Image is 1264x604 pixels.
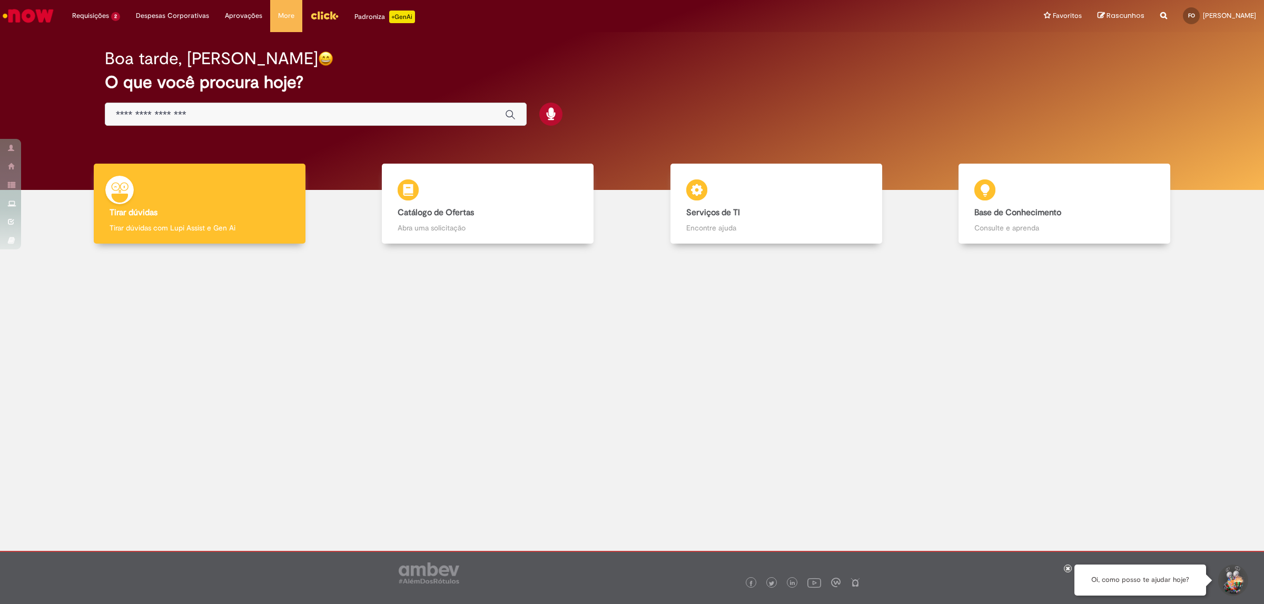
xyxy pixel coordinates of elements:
h2: O que você procura hoje? [105,73,1159,92]
h2: Boa tarde, [PERSON_NAME] [105,49,318,68]
a: Serviços de TI Encontre ajuda [632,164,921,244]
b: Serviços de TI [686,207,740,218]
b: Catálogo de Ofertas [398,207,474,218]
img: logo_footer_facebook.png [748,581,754,586]
span: Aprovações [225,11,262,21]
span: Favoritos [1053,11,1082,21]
button: Iniciar Conversa de Suporte [1217,565,1248,596]
img: click_logo_yellow_360x200.png [310,7,339,23]
span: FO [1188,12,1195,19]
span: More [278,11,294,21]
a: Rascunhos [1098,11,1144,21]
div: Padroniza [354,11,415,23]
span: Despesas Corporativas [136,11,209,21]
img: logo_footer_linkedin.png [790,580,795,587]
p: Abra uma solicitação [398,223,578,233]
span: Rascunhos [1107,11,1144,21]
a: Base de Conhecimento Consulte e aprenda [921,164,1209,244]
span: [PERSON_NAME] [1203,11,1256,20]
a: Catálogo de Ofertas Abra uma solicitação [344,164,633,244]
b: Tirar dúvidas [110,207,157,218]
div: Oi, como posso te ajudar hoje? [1074,565,1206,596]
p: Consulte e aprenda [974,223,1154,233]
span: Requisições [72,11,109,21]
img: happy-face.png [318,51,333,66]
p: +GenAi [389,11,415,23]
img: logo_footer_naosei.png [851,578,860,587]
p: Encontre ajuda [686,223,866,233]
img: logo_footer_workplace.png [831,578,841,587]
b: Base de Conhecimento [974,207,1061,218]
img: logo_footer_ambev_rotulo_gray.png [399,562,459,583]
span: 2 [111,12,120,21]
img: ServiceNow [1,5,55,26]
p: Tirar dúvidas com Lupi Assist e Gen Ai [110,223,290,233]
img: logo_footer_twitter.png [769,581,774,586]
img: logo_footer_youtube.png [807,576,821,589]
a: Tirar dúvidas Tirar dúvidas com Lupi Assist e Gen Ai [55,164,344,244]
